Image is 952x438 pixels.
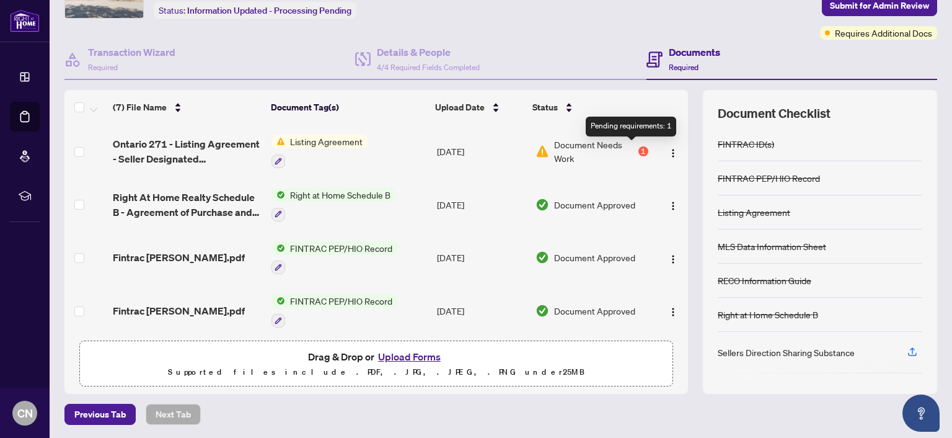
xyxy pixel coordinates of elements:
img: Document Status [535,304,549,318]
th: Document Tag(s) [266,90,430,125]
div: Pending requirements: 1 [586,117,676,136]
img: logo [10,9,40,32]
button: Status IconListing Agreement [271,135,368,168]
div: Sellers Direction Sharing Substance [718,346,855,359]
span: 4/4 Required Fields Completed [377,63,480,72]
div: FINTRAC PEP/HIO Record [718,171,820,185]
span: Required [88,63,118,72]
img: Logo [668,307,678,317]
img: Status Icon [271,241,285,255]
td: [DATE] [432,178,531,231]
span: Fintrac [PERSON_NAME].pdf [113,303,245,318]
img: Document Status [535,251,549,264]
img: Logo [668,254,678,264]
button: Status IconFINTRAC PEP/HIO Record [271,241,397,275]
div: MLS Data Information Sheet [718,239,826,253]
img: Document Status [535,198,549,212]
td: [DATE] [432,125,531,178]
div: Listing Agreement [718,205,790,219]
button: Previous Tab [64,404,136,425]
span: Drag & Drop orUpload FormsSupported files include .PDF, .JPG, .JPEG, .PNG under25MB [80,341,672,387]
img: Logo [668,201,678,211]
th: Upload Date [430,90,527,125]
button: Upload Forms [374,349,444,365]
div: Status: [154,2,356,19]
button: Status IconFINTRAC PEP/HIO Record [271,294,397,328]
span: Document Needs Work [554,138,636,165]
span: FINTRAC PEP/HIO Record [285,241,397,255]
span: Document Approved [554,304,635,318]
span: Listing Agreement [285,135,368,148]
span: Right at Home Schedule B [285,188,395,202]
span: Document Checklist [718,105,831,122]
span: Previous Tab [74,404,126,424]
div: RECO Information Guide [718,274,811,287]
button: Logo [663,248,683,267]
span: FINTRAC PEP/HIO Record [285,294,397,308]
button: Logo [663,195,683,215]
div: 1 [638,146,648,156]
img: Document Status [535,145,549,158]
span: CN [17,404,33,422]
span: Document Approved [554,198,635,212]
th: Status [527,90,650,125]
td: [DATE] [432,231,531,285]
span: Drag & Drop or [308,349,444,365]
button: Status IconRight at Home Schedule B [271,188,395,221]
td: [DATE] [432,284,531,337]
button: Open asap [902,395,940,432]
h4: Documents [669,45,720,60]
span: Requires Additional Docs [835,26,932,40]
span: Fintrac [PERSON_NAME].pdf [113,250,245,265]
span: Document Approved [554,251,635,264]
span: Status [532,101,558,114]
h4: Details & People [377,45,480,60]
img: Logo [668,148,678,158]
img: Status Icon [271,188,285,202]
img: Status Icon [271,294,285,308]
span: (7) File Name [113,101,167,114]
span: Ontario 271 - Listing Agreement - Seller Designated Representation Agreement - Authority to Offer... [113,136,262,166]
button: Logo [663,141,683,161]
span: Required [669,63,699,72]
img: Status Icon [271,135,285,148]
p: Supported files include .PDF, .JPG, .JPEG, .PNG under 25 MB [87,365,665,380]
h4: Transaction Wizard [88,45,175,60]
button: Next Tab [146,404,201,425]
th: (7) File Name [108,90,266,125]
span: Upload Date [435,101,485,114]
button: Logo [663,301,683,321]
div: Right at Home Schedule B [718,308,818,321]
span: Right At Home Realty Schedule B - Agreement of Purchase and Sale 1 1.pdf [113,190,262,220]
div: FINTRAC ID(s) [718,137,774,151]
span: Information Updated - Processing Pending [187,5,351,16]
